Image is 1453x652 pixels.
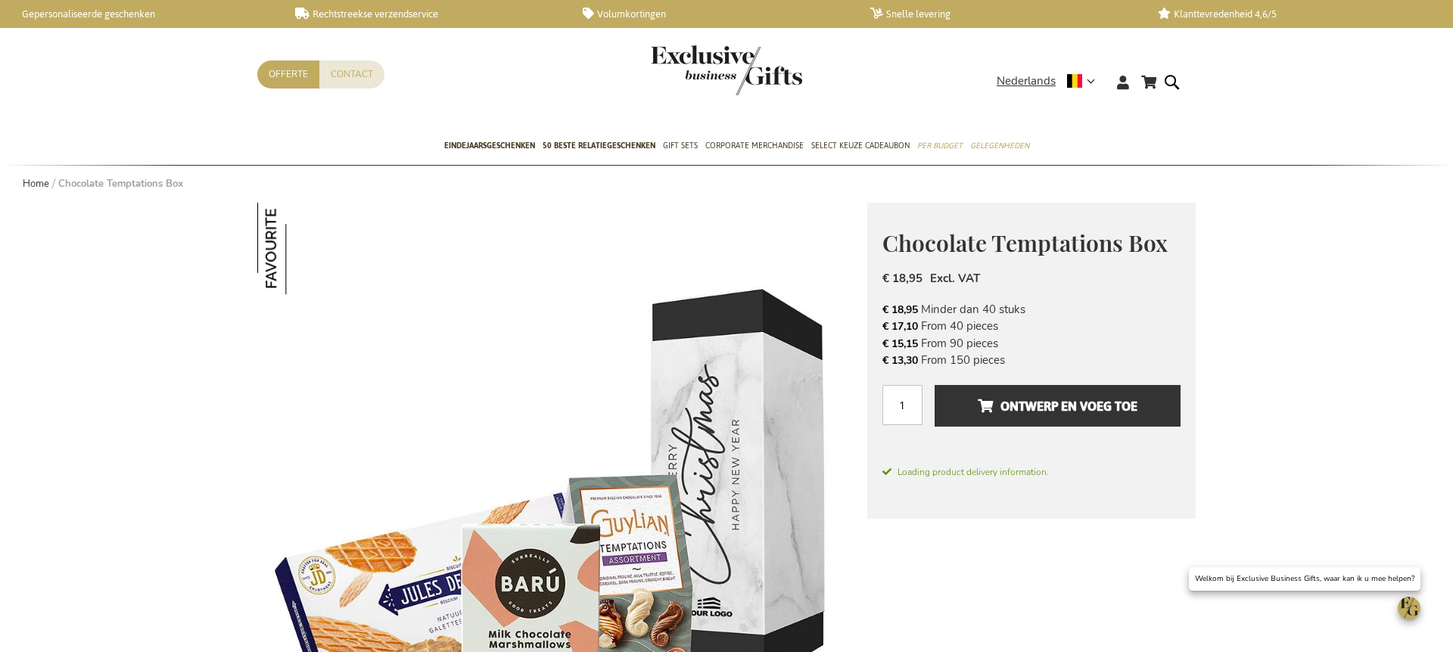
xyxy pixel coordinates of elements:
[583,8,846,20] a: Volumkortingen
[295,8,558,20] a: Rechtstreekse verzendservice
[882,352,1181,368] li: From 150 pieces
[651,45,802,95] img: Exclusive Business gifts logo
[882,301,1181,318] li: Minder dan 40 stuks
[23,177,49,191] a: Home
[882,318,1181,334] li: From 40 pieces
[882,335,1181,352] li: From 90 pieces
[663,138,698,154] span: Gift Sets
[319,61,384,88] a: Contact
[882,228,1168,258] span: Chocolate Temptations Box
[997,73,1105,90] div: Nederlands
[882,271,923,286] span: € 18,95
[870,8,1134,20] a: Snelle levering
[257,203,349,294] img: Chocolate Temptations Box
[935,385,1181,427] button: Ontwerp en voeg toe
[930,271,980,286] span: Excl. VAT
[543,138,655,154] span: 50 beste relatiegeschenken
[444,138,535,154] span: Eindejaarsgeschenken
[997,73,1056,90] span: Nederlands
[970,138,1029,154] span: Gelegenheden
[811,138,910,154] span: Select Keuze Cadeaubon
[882,385,923,425] input: Aantal
[8,8,271,20] a: Gepersonaliseerde geschenken
[705,138,804,154] span: Corporate Merchandise
[882,319,918,334] span: € 17,10
[882,303,918,317] span: € 18,95
[882,353,918,368] span: € 13,30
[1158,8,1421,20] a: Klanttevredenheid 4,6/5
[882,465,1181,479] span: Loading product delivery information.
[917,138,963,154] span: Per Budget
[978,394,1137,418] span: Ontwerp en voeg toe
[651,45,726,95] a: store logo
[257,61,319,88] a: Offerte
[882,337,918,351] span: € 15,15
[58,177,183,191] strong: Chocolate Temptations Box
